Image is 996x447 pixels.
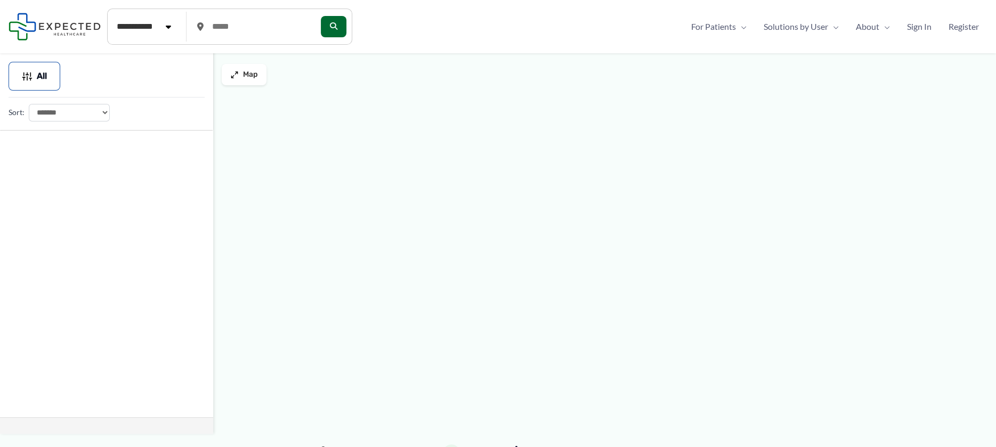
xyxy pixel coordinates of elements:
img: Maximize [230,70,239,79]
span: Register [949,19,979,35]
span: Map [243,70,258,79]
button: Map [222,64,266,85]
a: Register [940,19,987,35]
button: All [9,62,60,91]
a: Sign In [898,19,940,35]
span: Menu Toggle [879,19,890,35]
a: For PatientsMenu Toggle [683,19,755,35]
label: Sort: [9,105,25,119]
a: AboutMenu Toggle [847,19,898,35]
span: All [37,72,47,80]
span: For Patients [691,19,736,35]
span: Menu Toggle [736,19,747,35]
span: Solutions by User [764,19,828,35]
a: Solutions by UserMenu Toggle [755,19,847,35]
img: Filter [22,71,33,82]
span: Menu Toggle [828,19,839,35]
span: Sign In [907,19,932,35]
span: About [856,19,879,35]
img: Expected Healthcare Logo - side, dark font, small [9,13,101,40]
